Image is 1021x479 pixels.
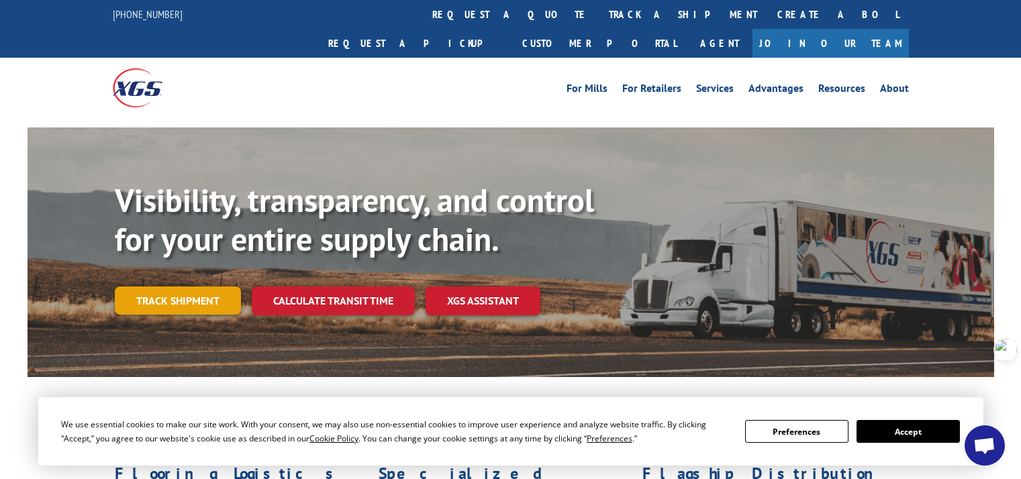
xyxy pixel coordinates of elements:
[696,83,734,98] a: Services
[38,397,983,466] div: Cookie Consent Prompt
[512,29,687,58] a: Customer Portal
[622,83,681,98] a: For Retailers
[880,83,909,98] a: About
[426,286,540,315] a: XGS ASSISTANT
[752,29,909,58] a: Join Our Team
[115,286,241,315] a: Track shipment
[745,420,848,443] button: Preferences
[965,425,1005,466] div: Open chat
[567,83,607,98] a: For Mills
[252,286,415,315] a: Calculate transit time
[309,433,358,444] span: Cookie Policy
[318,29,512,58] a: Request a pickup
[857,420,960,443] button: Accept
[115,179,594,260] b: Visibility, transparency, and control for your entire supply chain.
[748,83,804,98] a: Advantages
[687,29,752,58] a: Agent
[61,417,729,445] div: We use essential cookies to make our site work. With your consent, we may also use non-essential ...
[587,433,632,444] span: Preferences
[113,7,183,21] a: [PHONE_NUMBER]
[818,83,865,98] a: Resources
